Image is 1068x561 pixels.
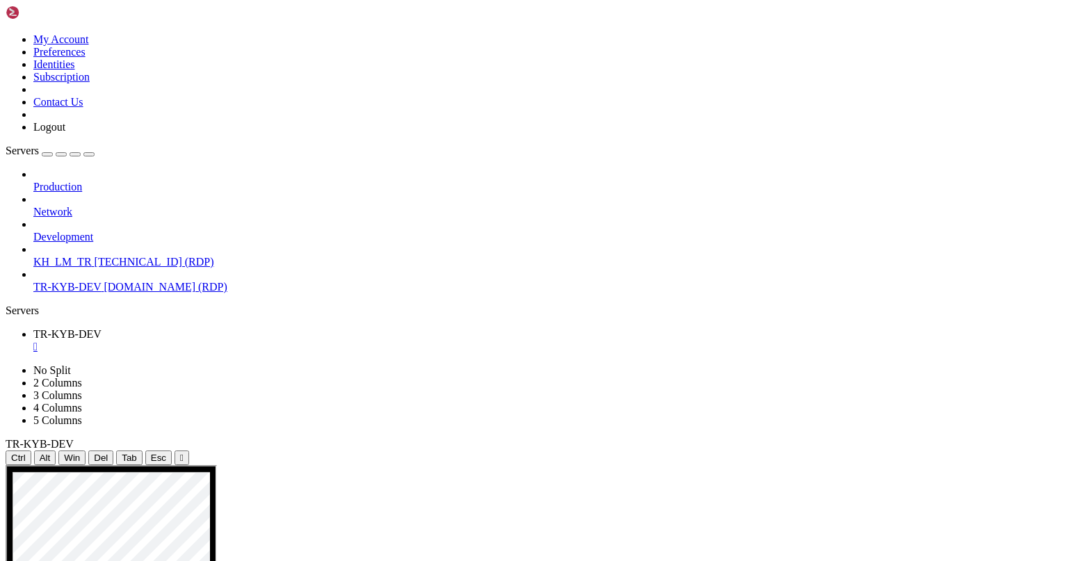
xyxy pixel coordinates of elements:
[33,71,90,83] a: Subscription
[116,450,143,465] button: Tab
[33,58,75,70] a: Identities
[33,206,1062,218] a: Network
[6,145,95,156] a: Servers
[33,46,86,58] a: Preferences
[33,96,83,108] a: Contact Us
[40,453,51,463] span: Alt
[33,231,93,243] span: Development
[94,453,108,463] span: Del
[175,450,189,465] button: 
[180,453,184,463] div: 
[6,304,1062,317] div: Servers
[151,453,166,463] span: Esc
[64,453,80,463] span: Win
[11,453,26,463] span: Ctrl
[6,450,31,465] button: Ctrl
[33,256,92,268] span: KH_LM_TR
[33,414,82,426] a: 5 Columns
[95,256,214,268] span: [TECHNICAL_ID] (RDP)
[6,145,39,156] span: Servers
[33,181,82,193] span: Production
[33,281,101,293] span: TR-KYB-DEV
[33,328,102,340] span: TR-KYB-DEV
[33,231,1062,243] a: Development
[145,450,172,465] button: Esc
[88,450,113,465] button: Del
[33,389,82,401] a: 3 Columns
[33,33,89,45] a: My Account
[33,364,71,376] a: No Split
[34,450,56,465] button: Alt
[33,121,65,133] a: Logout
[33,206,72,218] span: Network
[104,281,227,293] span: [DOMAIN_NAME] (RDP)
[33,193,1062,218] li: Network
[58,450,86,465] button: Win
[33,402,82,414] a: 4 Columns
[6,6,86,19] img: Shellngn
[33,377,82,389] a: 2 Columns
[33,268,1062,293] li: TR-KYB-DEV [DOMAIN_NAME] (RDP)
[33,168,1062,193] li: Production
[33,181,1062,193] a: Production
[33,281,1062,293] a: TR-KYB-DEV [DOMAIN_NAME] (RDP)
[33,218,1062,243] li: Development
[33,328,1062,353] a: TR-KYB-DEV
[33,243,1062,268] li: KH_LM_TR [TECHNICAL_ID] (RDP)
[33,341,1062,353] a: 
[33,256,1062,268] a: KH_LM_TR [TECHNICAL_ID] (RDP)
[122,453,137,463] span: Tab
[6,438,74,450] span: TR-KYB-DEV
